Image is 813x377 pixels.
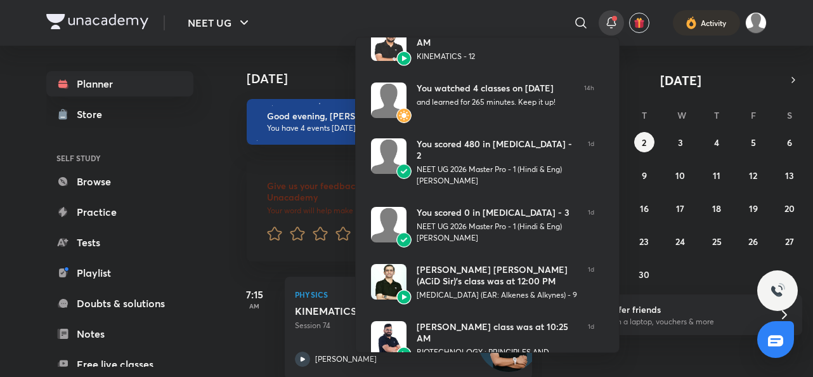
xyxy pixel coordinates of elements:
[396,164,412,179] img: Avatar
[371,321,406,357] img: Avatar
[417,289,578,301] div: [MEDICAL_DATA] (EAR: Alkenes & Alkynes) - 9
[371,207,406,242] img: Avatar
[417,207,578,218] div: You scored 0 in [MEDICAL_DATA] - 3
[396,347,412,362] img: Avatar
[417,138,578,161] div: You scored 480 in [MEDICAL_DATA] - 2
[417,221,578,244] div: NEET UG 2026 Master Pro - 1 (Hindi & Eng) [PERSON_NAME]
[396,108,412,123] img: Avatar
[356,15,609,72] a: AvatarAvatar[PERSON_NAME] class was at 7:15 AMKINEMATICS - 1213h
[356,72,609,128] a: AvatarAvatarYou watched 4 classes on [DATE]and learned for 265 minutes. Keep it up!14h
[396,232,412,248] img: Avatar
[417,83,574,94] div: You watched 4 classes on [DATE]
[371,25,406,61] img: Avatar
[417,347,578,369] div: BIOTECHNOLOGY : PRINCIPLES AND PROCESSES - 3
[356,128,609,197] a: AvatarAvatarYou scored 480 in [MEDICAL_DATA] - 2NEET UG 2026 Master Pro - 1 (Hindi & Eng) [PERSON...
[371,83,406,118] img: Avatar
[584,83,594,118] span: 14h
[417,51,575,62] div: KINEMATICS - 12
[396,289,412,305] img: Avatar
[417,96,574,108] div: and learned for 265 minutes. Keep it up!
[585,25,594,62] span: 13h
[417,321,578,344] div: [PERSON_NAME] class was at 10:25 AM
[588,138,594,187] span: 1d
[396,51,412,66] img: Avatar
[588,264,594,301] span: 1d
[588,321,594,369] span: 1d
[371,138,406,174] img: Avatar
[588,207,594,244] span: 1d
[356,254,609,311] a: AvatarAvatar[PERSON_NAME] [PERSON_NAME] (ACiD Sir)’s class was at 12:00 PM[MEDICAL_DATA] (EAR: Al...
[356,197,609,254] a: AvatarAvatarYou scored 0 in [MEDICAL_DATA] - 3NEET UG 2026 Master Pro - 1 (Hindi & Eng) [PERSON_N...
[417,264,578,287] div: [PERSON_NAME] [PERSON_NAME] (ACiD Sir)’s class was at 12:00 PM
[417,164,578,187] div: NEET UG 2026 Master Pro - 1 (Hindi & Eng) [PERSON_NAME]
[371,264,406,300] img: Avatar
